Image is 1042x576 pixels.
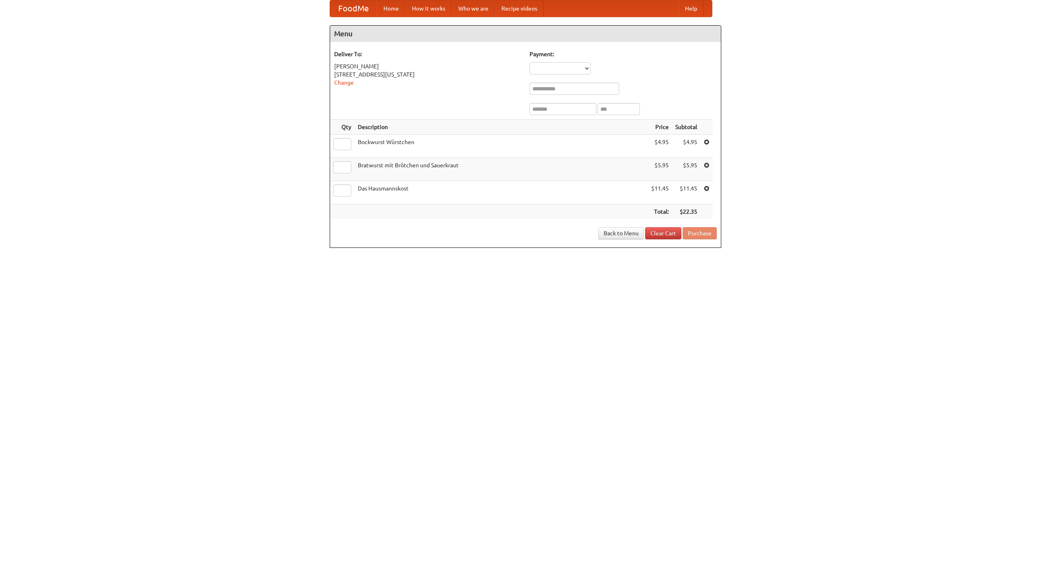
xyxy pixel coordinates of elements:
[679,0,704,17] a: Help
[452,0,495,17] a: Who we are
[672,158,701,181] td: $5.95
[683,227,717,239] button: Purchase
[648,120,672,135] th: Price
[648,158,672,181] td: $5.95
[330,26,721,42] h4: Menu
[355,120,648,135] th: Description
[334,79,354,86] a: Change
[672,135,701,158] td: $4.95
[330,0,377,17] a: FoodMe
[672,181,701,204] td: $11.45
[355,181,648,204] td: Das Hausmannskost
[355,158,648,181] td: Bratwurst mit Brötchen und Sauerkraut
[334,62,521,70] div: [PERSON_NAME]
[405,0,452,17] a: How it works
[672,204,701,219] th: $22.35
[334,70,521,79] div: [STREET_ADDRESS][US_STATE]
[648,181,672,204] td: $11.45
[645,227,681,239] a: Clear Cart
[355,135,648,158] td: Bockwurst Würstchen
[495,0,544,17] a: Recipe videos
[672,120,701,135] th: Subtotal
[330,120,355,135] th: Qty
[648,204,672,219] th: Total:
[598,227,644,239] a: Back to Menu
[648,135,672,158] td: $4.95
[530,50,717,58] h5: Payment:
[334,50,521,58] h5: Deliver To:
[377,0,405,17] a: Home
